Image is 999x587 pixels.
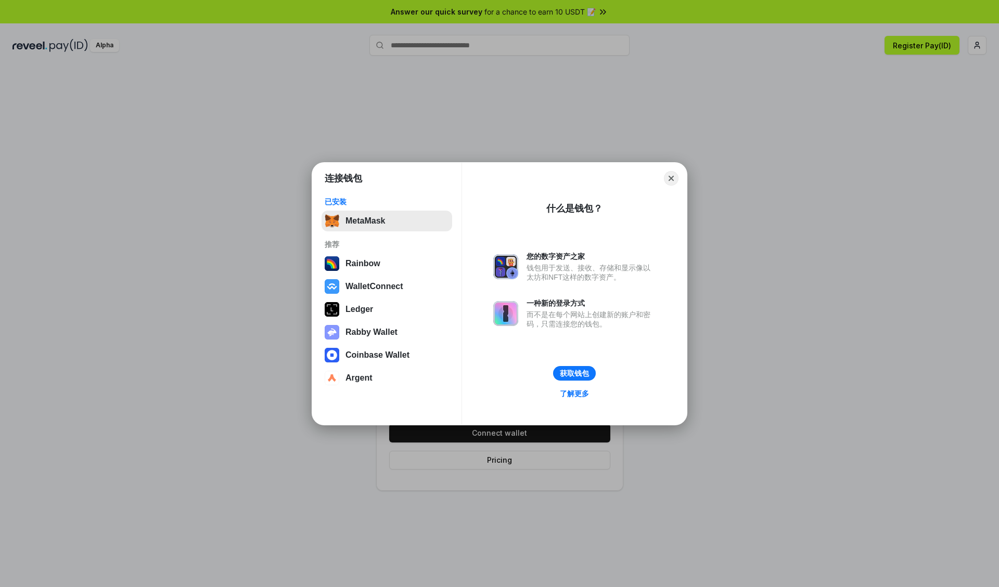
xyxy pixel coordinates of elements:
[322,322,452,343] button: Rabby Wallet
[325,325,339,340] img: svg+xml,%3Csvg%20xmlns%3D%22http%3A%2F%2Fwww.w3.org%2F2000%2Fsvg%22%20fill%3D%22none%22%20viewBox...
[493,254,518,279] img: svg+xml,%3Csvg%20xmlns%3D%22http%3A%2F%2Fwww.w3.org%2F2000%2Fsvg%22%20fill%3D%22none%22%20viewBox...
[345,259,380,268] div: Rainbow
[322,276,452,297] button: WalletConnect
[322,299,452,320] button: Ledger
[560,389,589,398] div: 了解更多
[325,279,339,294] img: svg+xml,%3Csvg%20width%3D%2228%22%20height%3D%2228%22%20viewBox%3D%220%200%2028%2028%22%20fill%3D...
[527,252,656,261] div: 您的数字资产之家
[345,305,373,314] div: Ledger
[325,240,449,249] div: 推荐
[345,350,409,360] div: Coinbase Wallet
[553,366,596,381] button: 获取钱包
[325,302,339,317] img: svg+xml,%3Csvg%20xmlns%3D%22http%3A%2F%2Fwww.w3.org%2F2000%2Fsvg%22%20width%3D%2228%22%20height%3...
[493,301,518,326] img: svg+xml,%3Csvg%20xmlns%3D%22http%3A%2F%2Fwww.w3.org%2F2000%2Fsvg%22%20fill%3D%22none%22%20viewBox...
[322,253,452,274] button: Rainbow
[325,172,362,185] h1: 连接钱包
[664,171,678,186] button: Close
[322,368,452,388] button: Argent
[322,211,452,231] button: MetaMask
[546,202,603,215] div: 什么是钱包？
[325,197,449,206] div: 已安装
[527,298,656,308] div: 一种新的登录方式
[325,348,339,362] img: svg+xml,%3Csvg%20width%3D%2228%22%20height%3D%2228%22%20viewBox%3D%220%200%2028%2028%22%20fill%3D...
[325,256,339,271] img: svg+xml,%3Csvg%20width%3D%22120%22%20height%3D%22120%22%20viewBox%3D%220%200%20120%20120%22%20fil...
[345,282,403,291] div: WalletConnect
[325,371,339,385] img: svg+xml,%3Csvg%20width%3D%2228%22%20height%3D%2228%22%20viewBox%3D%220%200%2028%2028%22%20fill%3D...
[345,373,373,383] div: Argent
[345,216,385,226] div: MetaMask
[322,345,452,366] button: Coinbase Wallet
[345,328,398,337] div: Rabby Wallet
[560,369,589,378] div: 获取钱包
[554,387,595,400] a: 了解更多
[527,310,656,329] div: 而不是在每个网站上创建新的账户和密码，只需连接您的钱包。
[527,263,656,282] div: 钱包用于发送、接收、存储和显示像以太坊和NFT这样的数字资产。
[325,214,339,228] img: svg+xml,%3Csvg%20fill%3D%22none%22%20height%3D%2233%22%20viewBox%3D%220%200%2035%2033%22%20width%...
